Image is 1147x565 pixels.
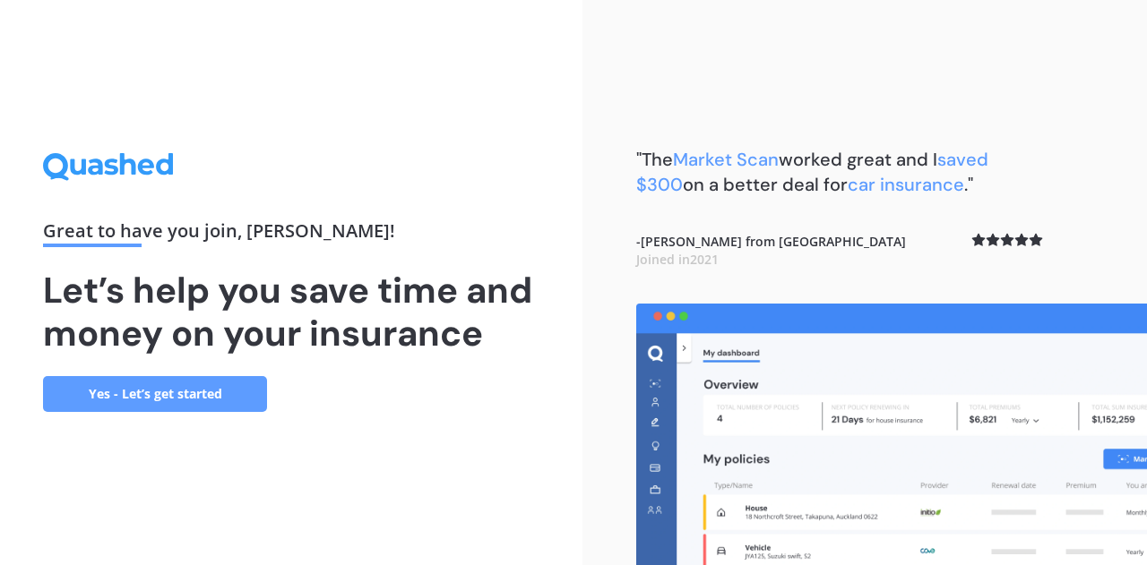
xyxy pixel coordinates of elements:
img: dashboard.webp [636,304,1147,565]
b: "The worked great and I on a better deal for ." [636,148,988,196]
h1: Let’s help you save time and money on your insurance [43,269,539,355]
span: car insurance [848,173,964,196]
div: Great to have you join , [PERSON_NAME] ! [43,222,539,247]
span: Joined in 2021 [636,251,719,268]
span: Market Scan [673,148,779,171]
b: - [PERSON_NAME] from [GEOGRAPHIC_DATA] [636,233,906,268]
a: Yes - Let’s get started [43,376,267,412]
